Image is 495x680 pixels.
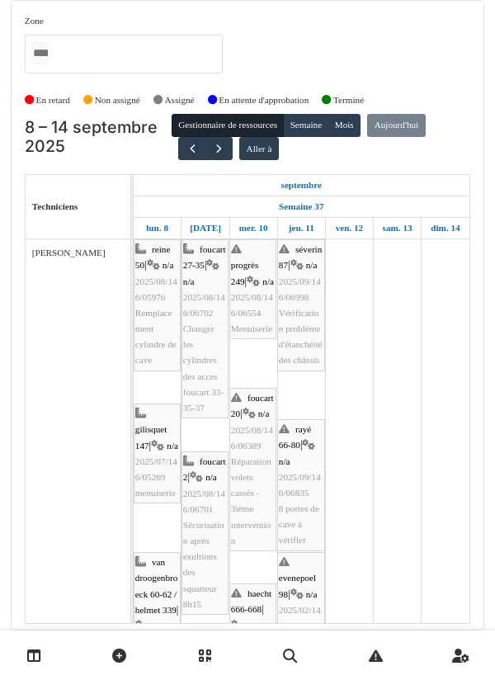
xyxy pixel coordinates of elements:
a: 14 septembre 2025 [427,218,464,238]
label: Assigné [165,93,195,107]
span: Sécurisation après exultions des squatteur 8h15 [183,520,224,609]
span: n/a [167,441,178,451]
a: 12 septembre 2025 [332,218,368,238]
a: 8 septembre 2025 [277,175,327,196]
span: n/a [247,621,258,630]
span: n/a [151,621,163,630]
span: 2025/08/146/05976 [135,276,177,302]
span: Vérification problème d'étanchéité des châssis [279,308,323,366]
span: séverin 87 [279,244,323,270]
div: | [279,422,323,549]
button: Gestionnaire de ressources [172,114,284,137]
span: Remplacement cylindre de cave [135,308,177,366]
span: foucart 2 [183,456,226,482]
button: Aller à [239,137,278,160]
button: Semaine [283,114,328,137]
span: n/a [279,456,290,466]
label: Terminé [333,93,364,107]
h2: 8 – 14 septembre 2025 [25,118,172,157]
button: Mois [328,114,361,137]
div: | [183,242,227,416]
label: En retard [36,93,70,107]
span: progrès 249 [231,260,259,286]
span: 8 portes de cave à vérifier [279,503,319,545]
a: Semaine 37 [275,196,328,217]
span: Techniciens [32,201,78,211]
span: van droogenbroeck 60-62 / helmet 339 [135,557,178,615]
span: 2025/08/146/06701 [183,489,225,514]
span: haecht 666-668 [231,588,271,614]
span: n/a [258,408,270,418]
span: rayé 66-80 [279,424,311,450]
label: En attente d'approbation [219,93,309,107]
input: Tous [31,41,48,65]
span: 2025/02/146/01686 [279,605,321,630]
span: Réparation volets cassés - 3ième intervention [231,456,271,545]
span: 2025/09/146/06998 [279,276,321,302]
span: n/a [205,472,217,482]
span: 2025/08/146/06554 [231,292,273,318]
label: Non assigné [95,93,140,107]
span: Menuiserie [231,323,272,333]
button: Suivant [205,137,233,161]
span: 2025/07/146/05269 [135,456,177,482]
div: | [231,242,275,337]
span: 2025/08/146/06702 [183,292,225,318]
a: 9 septembre 2025 [186,218,225,238]
label: Zone [25,14,44,28]
span: n/a [163,260,174,270]
div: | [231,390,275,549]
span: n/a [306,589,318,599]
span: evenepoel 98 [279,573,316,598]
span: 2025/08/146/06389 [231,425,273,451]
span: foucart 20 [231,393,274,418]
button: Précédent [178,137,205,161]
span: n/a [183,276,195,286]
div: | [279,242,323,369]
a: 13 septembre 2025 [379,218,417,238]
span: gilisquet 147 [135,424,167,450]
div: | [135,406,179,501]
button: Aujourd'hui [367,114,425,137]
a: 11 septembre 2025 [285,218,318,238]
a: 10 septembre 2025 [235,218,272,238]
div: | [183,454,227,612]
span: menuiserie [135,488,176,498]
span: reine 50 [135,244,171,270]
span: foucart 27-35 [183,244,226,270]
div: | [135,242,179,369]
span: Changer les cylindres des acces foucart 33-35-37 [183,323,224,413]
span: n/a [262,276,274,286]
span: n/a [306,260,318,270]
span: [PERSON_NAME] [32,248,106,257]
span: 2025/09/146/06835 [279,472,321,498]
a: 8 septembre 2025 [142,218,172,238]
